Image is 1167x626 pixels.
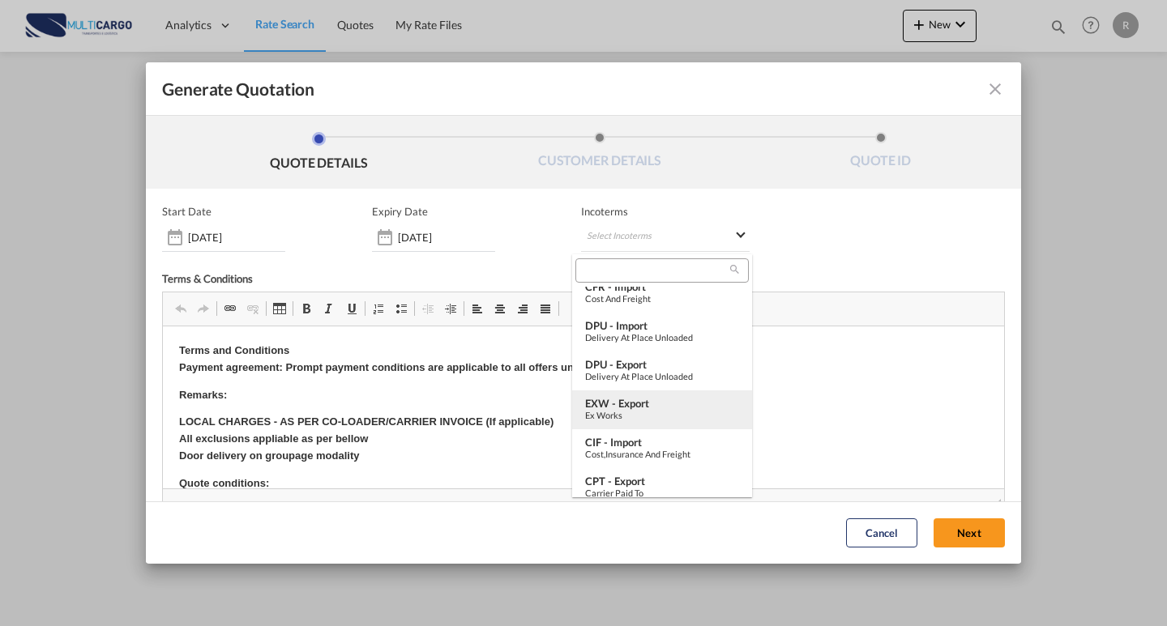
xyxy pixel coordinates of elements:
[585,293,739,304] div: Cost and Freight
[585,436,739,449] div: CIF - import
[585,410,739,420] div: Ex Works
[16,89,391,135] strong: LOCAL CHARGES - AS PER CO-LOADER/CARRIER INVOICE (If applicable) All exclusions appliable as per ...
[585,397,739,410] div: EXW - export
[585,449,739,459] div: Cost,Insurance and Freight
[16,18,566,47] strong: Terms and Conditions Payment agreement: Prompt payment conditions are applicable to all offers un...
[585,358,739,371] div: DPU - export
[585,371,739,381] div: Delivery at Place Unloaded
[585,475,739,488] div: CPT - export
[16,151,674,297] strong: Quote conditions: • Valid for non-hazardous general cargo. • Subject to final cargo details and a...
[585,488,739,498] div: Carrier Paid to
[585,332,739,343] div: Delivery at Place Unloaded
[16,62,64,75] strong: Remarks:
[729,263,741,275] md-icon: icon-magnify
[585,319,739,332] div: DPU - import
